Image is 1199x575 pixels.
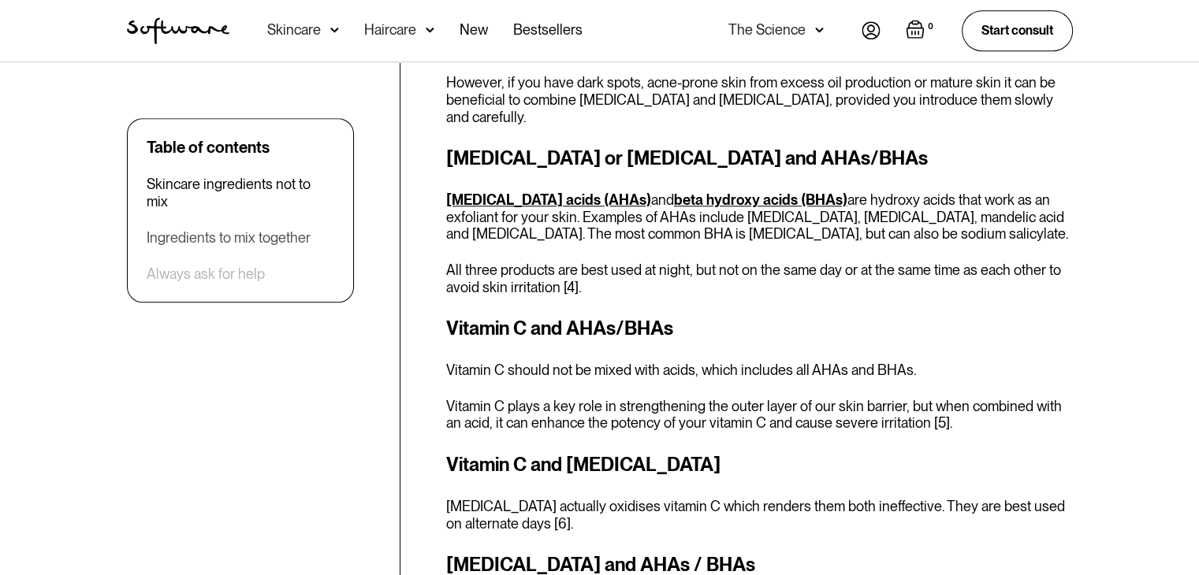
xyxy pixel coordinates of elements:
a: Start consult [962,10,1073,50]
a: Skincare ingredients not to mix [147,176,334,210]
img: arrow down [330,22,339,38]
a: Always ask for help [147,265,265,283]
a: beta hydroxy acids (BHAs) [674,191,847,208]
img: arrow down [426,22,434,38]
div: Table of contents [147,138,270,157]
a: home [127,17,229,44]
h3: [MEDICAL_DATA] or [MEDICAL_DATA] and AHAs/BHAs [446,144,1073,172]
p: All three products are best used at night, but not on the same day or at the same time as each ot... [446,262,1073,295]
div: Skincare [267,22,321,38]
p: Vitamin C should not be mixed with acids, which includes all AHAs and BHAs. [446,362,1073,379]
div: 0 [925,20,936,34]
h3: Vitamin C and [MEDICAL_DATA] [446,451,1073,479]
a: Open empty cart [906,20,936,42]
p: Vitamin C plays a key role in strengthening the outer layer of our skin barrier, but when combine... [446,398,1073,432]
div: The Science [728,22,806,38]
img: Software Logo [127,17,229,44]
a: Ingredients to mix together [147,229,311,247]
p: However, if you have dark spots, acne-prone skin from excess oil production or mature skin it can... [446,74,1073,125]
div: Haircare [364,22,416,38]
a: [MEDICAL_DATA] acids (AHAs) [446,191,651,208]
p: [MEDICAL_DATA] actually oxidises vitamin C which renders them both ineffective. They are best use... [446,498,1073,532]
h3: Vitamin C and AHAs/BHAs [446,314,1073,343]
p: and are hydroxy acids that work as an exfoliant for your skin. Examples of AHAs include [MEDICAL_... [446,191,1073,243]
img: arrow down [815,22,824,38]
